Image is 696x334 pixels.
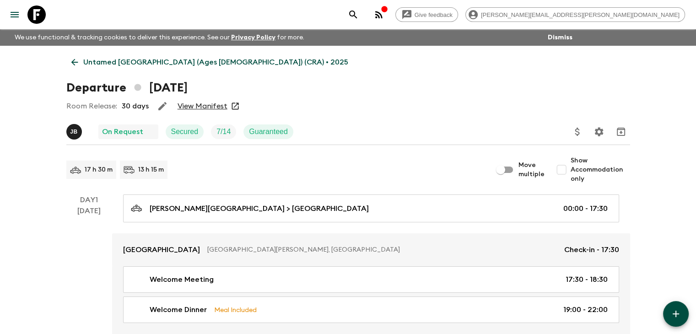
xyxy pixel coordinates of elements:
[249,126,288,137] p: Guaranteed
[66,101,117,112] p: Room Release:
[123,244,200,255] p: [GEOGRAPHIC_DATA]
[590,123,608,141] button: Settings
[5,5,24,24] button: menu
[231,34,275,41] a: Privacy Policy
[518,161,545,179] span: Move multiple
[545,31,575,44] button: Dismiss
[150,304,207,315] p: Welcome Dinner
[150,203,369,214] p: [PERSON_NAME][GEOGRAPHIC_DATA] > [GEOGRAPHIC_DATA]
[138,165,164,174] p: 13 h 15 m
[77,205,101,334] div: [DATE]
[102,126,143,137] p: On Request
[85,165,113,174] p: 17 h 30 m
[150,274,214,285] p: Welcome Meeting
[112,233,630,266] a: [GEOGRAPHIC_DATA][GEOGRAPHIC_DATA][PERSON_NAME], [GEOGRAPHIC_DATA]Check-in - 17:30
[568,123,587,141] button: Update Price, Early Bird Discount and Costs
[123,296,619,323] a: Welcome DinnerMeal Included19:00 - 22:00
[216,126,231,137] p: 7 / 14
[566,274,608,285] p: 17:30 - 18:30
[178,102,227,111] a: View Manifest
[66,79,188,97] h1: Departure [DATE]
[166,124,204,139] div: Secured
[564,244,619,255] p: Check-in - 17:30
[70,128,78,135] p: J B
[123,194,619,222] a: [PERSON_NAME][GEOGRAPHIC_DATA] > [GEOGRAPHIC_DATA]00:00 - 17:30
[563,304,608,315] p: 19:00 - 22:00
[344,5,362,24] button: search adventures
[612,123,630,141] button: Archive (Completed, Cancelled or Unsynced Departures only)
[571,156,630,183] span: Show Accommodation only
[83,57,348,68] p: Untamed [GEOGRAPHIC_DATA] (Ages [DEMOGRAPHIC_DATA]) (CRA) • 2025
[66,127,84,134] span: Joe Bernini
[66,53,353,71] a: Untamed [GEOGRAPHIC_DATA] (Ages [DEMOGRAPHIC_DATA]) (CRA) • 2025
[410,11,458,18] span: Give feedback
[211,124,236,139] div: Trip Fill
[207,245,557,254] p: [GEOGRAPHIC_DATA][PERSON_NAME], [GEOGRAPHIC_DATA]
[476,11,685,18] span: [PERSON_NAME][EMAIL_ADDRESS][PERSON_NAME][DOMAIN_NAME]
[123,266,619,293] a: Welcome Meeting17:30 - 18:30
[122,101,149,112] p: 30 days
[171,126,199,137] p: Secured
[563,203,608,214] p: 00:00 - 17:30
[66,194,112,205] p: Day 1
[214,305,257,315] p: Meal Included
[395,7,458,22] a: Give feedback
[66,124,84,140] button: JB
[11,29,308,46] p: We use functional & tracking cookies to deliver this experience. See our for more.
[465,7,685,22] div: [PERSON_NAME][EMAIL_ADDRESS][PERSON_NAME][DOMAIN_NAME]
